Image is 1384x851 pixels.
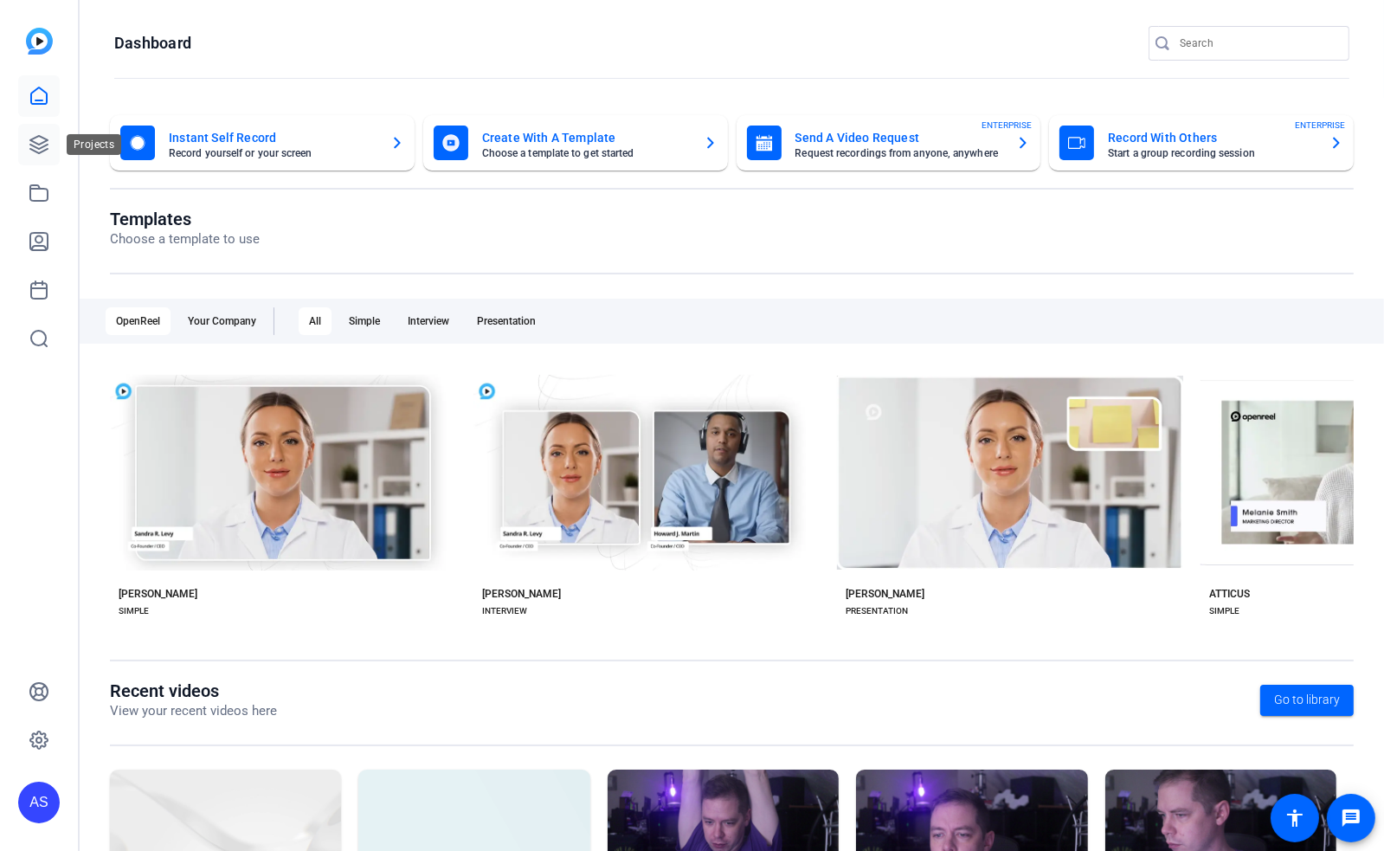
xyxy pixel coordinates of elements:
button: Instant Self RecordRecord yourself or your screen [110,115,415,171]
div: Your Company [177,307,267,335]
div: [PERSON_NAME] [846,587,924,601]
h1: Templates [110,209,260,229]
div: Presentation [467,307,546,335]
div: Projects [67,134,121,155]
img: blue-gradient.svg [26,28,53,55]
mat-card-subtitle: Record yourself or your screen [169,148,377,158]
div: [PERSON_NAME] [482,587,561,601]
div: ATTICUS [1209,587,1250,601]
span: ENTERPRISE [982,119,1032,132]
h1: Dashboard [114,33,191,54]
button: Create With A TemplateChoose a template to get started [423,115,728,171]
div: AS [18,782,60,823]
mat-card-title: Create With A Template [482,127,690,148]
p: Choose a template to use [110,229,260,249]
mat-card-title: Send A Video Request [795,127,1003,148]
div: All [299,307,332,335]
mat-card-title: Record With Others [1108,127,1316,148]
mat-icon: accessibility [1284,808,1305,828]
div: SIMPLE [119,604,149,618]
mat-icon: message [1341,808,1361,828]
div: INTERVIEW [482,604,527,618]
div: OpenReel [106,307,171,335]
button: Send A Video RequestRequest recordings from anyone, anywhereENTERPRISE [737,115,1041,171]
button: Record With OthersStart a group recording sessionENTERPRISE [1049,115,1354,171]
mat-card-subtitle: Choose a template to get started [482,148,690,158]
p: View your recent videos here [110,701,277,721]
div: PRESENTATION [846,604,908,618]
input: Search [1180,33,1336,54]
div: Simple [338,307,390,335]
div: Interview [397,307,460,335]
mat-card-title: Instant Self Record [169,127,377,148]
a: Go to library [1260,685,1354,716]
mat-card-subtitle: Start a group recording session [1108,148,1316,158]
h1: Recent videos [110,680,277,701]
span: ENTERPRISE [1295,119,1345,132]
span: Go to library [1274,691,1340,709]
div: [PERSON_NAME] [119,587,197,601]
mat-card-subtitle: Request recordings from anyone, anywhere [795,148,1003,158]
div: SIMPLE [1209,604,1239,618]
